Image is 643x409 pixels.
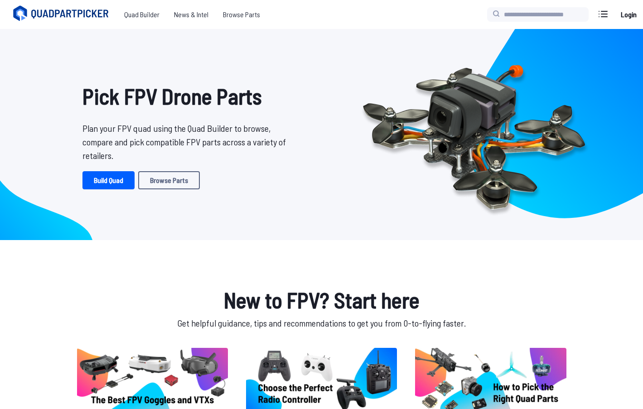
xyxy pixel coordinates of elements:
[343,44,604,225] img: Quadcopter
[216,5,267,24] a: Browse Parts
[117,5,167,24] a: Quad Builder
[82,121,293,162] p: Plan your FPV quad using the Quad Builder to browse, compare and pick compatible FPV parts across...
[82,171,135,189] a: Build Quad
[138,171,200,189] a: Browse Parts
[75,284,568,316] h1: New to FPV? Start here
[75,316,568,330] p: Get helpful guidance, tips and recommendations to get you from 0-to-flying faster.
[167,5,216,24] a: News & Intel
[618,5,639,24] a: Login
[82,80,293,112] h1: Pick FPV Drone Parts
